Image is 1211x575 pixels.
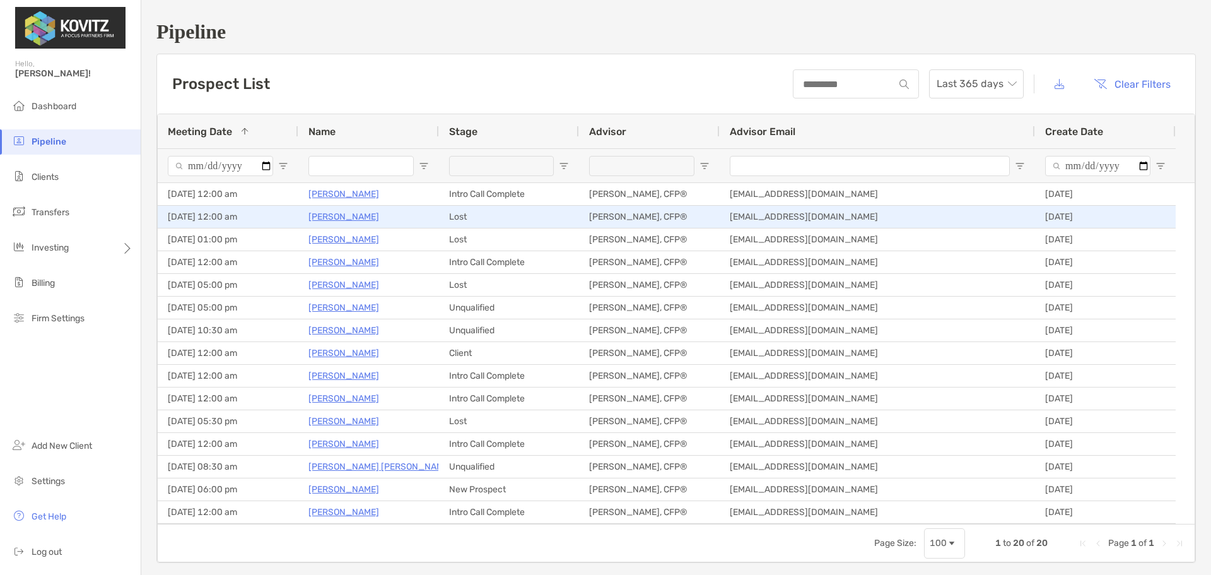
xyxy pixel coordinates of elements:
div: [DATE] 12:00 am [158,183,298,205]
div: [DATE] [1035,228,1176,251]
span: Transfers [32,207,69,218]
span: to [1003,538,1011,548]
div: [DATE] [1035,206,1176,228]
div: [PERSON_NAME], CFP® [579,297,720,319]
span: Log out [32,547,62,557]
img: dashboard icon [11,98,26,113]
a: [PERSON_NAME] [308,186,379,202]
div: [DATE] [1035,388,1176,410]
span: of [1138,538,1147,548]
div: Intro Call Complete [439,433,579,455]
p: [PERSON_NAME] [308,209,379,225]
img: add_new_client icon [11,437,26,453]
div: Intro Call Complete [439,251,579,273]
p: [PERSON_NAME] [308,482,379,497]
input: Advisor Email Filter Input [730,156,1010,176]
img: settings icon [11,473,26,488]
button: Open Filter Menu [699,161,710,171]
p: [PERSON_NAME] [308,345,379,361]
p: [PERSON_NAME] [308,368,379,384]
div: Lost [439,410,579,432]
div: New Prospect [439,478,579,501]
img: transfers icon [11,204,26,219]
a: [PERSON_NAME] [308,232,379,247]
div: [EMAIL_ADDRESS][DOMAIN_NAME] [720,478,1035,501]
a: [PERSON_NAME] [308,323,379,338]
div: [DATE] [1035,410,1176,432]
div: Page Size: [874,538,916,548]
div: First Page [1078,538,1088,548]
div: [EMAIL_ADDRESS][DOMAIN_NAME] [720,297,1035,319]
div: [DATE] 06:00 pm [158,478,298,501]
div: [EMAIL_ADDRESS][DOMAIN_NAME] [720,274,1035,296]
button: Open Filter Menu [278,161,288,171]
a: [PERSON_NAME] [308,254,379,270]
div: [PERSON_NAME], CFP® [579,478,720,501]
div: [EMAIL_ADDRESS][DOMAIN_NAME] [720,501,1035,523]
div: [DATE] [1035,274,1176,296]
div: [EMAIL_ADDRESS][DOMAIN_NAME] [720,388,1035,410]
a: [PERSON_NAME] [308,413,379,429]
span: Create Date [1045,126,1103,138]
div: [DATE] [1035,251,1176,273]
h1: Pipeline [156,20,1196,44]
div: 100 [930,538,947,548]
span: Advisor [589,126,626,138]
div: [EMAIL_ADDRESS][DOMAIN_NAME] [720,410,1035,432]
a: [PERSON_NAME] [308,504,379,520]
div: [PERSON_NAME], CFP® [579,228,720,251]
a: [PERSON_NAME] [308,436,379,452]
div: [DATE] 05:30 pm [158,410,298,432]
div: [DATE] 12:00 am [158,433,298,455]
span: Firm Settings [32,313,85,324]
button: Open Filter Menu [559,161,569,171]
input: Create Date Filter Input [1045,156,1150,176]
h3: Prospect List [172,75,270,93]
span: 20 [1013,538,1024,548]
img: firm-settings icon [11,310,26,325]
div: [PERSON_NAME], CFP® [579,319,720,341]
span: Advisor Email [730,126,795,138]
span: Clients [32,172,59,182]
span: Page [1108,538,1129,548]
div: [DATE] [1035,319,1176,341]
div: Previous Page [1093,538,1103,548]
div: [EMAIL_ADDRESS][DOMAIN_NAME] [720,433,1035,455]
div: [DATE] 12:00 am [158,206,298,228]
img: clients icon [11,169,26,184]
div: [PERSON_NAME], CFP® [579,206,720,228]
div: Unqualified [439,456,579,478]
p: [PERSON_NAME] [308,277,379,293]
div: [DATE] [1035,297,1176,319]
div: [DATE] [1035,365,1176,387]
div: [PERSON_NAME], CFP® [579,388,720,410]
div: Intro Call Complete [439,501,579,523]
div: [DATE] [1035,183,1176,205]
button: Open Filter Menu [419,161,429,171]
div: Lost [439,274,579,296]
div: Lost [439,206,579,228]
div: [DATE] 05:00 pm [158,274,298,296]
div: [DATE] 12:00 am [158,342,298,364]
div: Intro Call Complete [439,183,579,205]
a: [PERSON_NAME] [308,300,379,316]
span: Billing [32,278,55,288]
div: [DATE] 12:00 am [158,501,298,523]
div: [DATE] [1035,456,1176,478]
span: 1 [1131,538,1137,548]
input: Meeting Date Filter Input [168,156,273,176]
input: Name Filter Input [308,156,414,176]
div: [DATE] 01:00 pm [158,228,298,251]
span: of [1026,538,1034,548]
img: pipeline icon [11,133,26,148]
a: [PERSON_NAME] [PERSON_NAME] [308,459,452,475]
img: logout icon [11,543,26,559]
div: [DATE] 12:00 am [158,251,298,273]
div: [DATE] [1035,478,1176,501]
div: [DATE] 12:00 am [158,365,298,387]
div: [DATE] [1035,342,1176,364]
img: Zoe Logo [15,5,126,50]
div: Last Page [1174,538,1185,548]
